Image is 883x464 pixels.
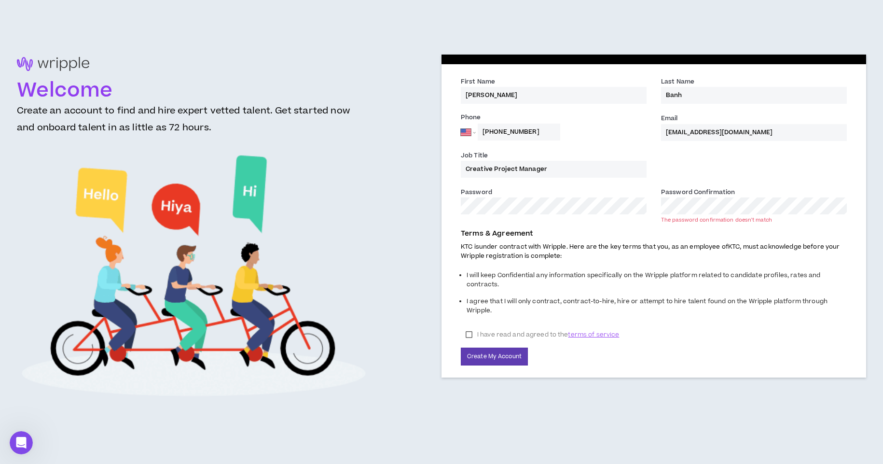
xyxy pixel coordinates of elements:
label: First Name [461,77,495,88]
button: Create My Account [461,348,528,366]
div: The password confirmation doesn't match [661,216,847,224]
li: I will keep Confidential any information specifically on the Wripple platform related to candidat... [467,268,847,294]
h3: Create an account to find and hire expert vetted talent. Get started now and onboard talent in as... [17,102,371,144]
label: Password Confirmation [661,188,735,198]
label: Password [461,188,492,198]
label: Email [661,114,678,125]
label: Last Name [661,77,694,88]
h1: Welcome [17,79,371,102]
img: logo-brand.png [17,57,89,77]
li: I agree that I will only contract, contract-to-hire, hire or attempt to hire talent found on the ... [467,295,847,320]
p: KTC is under contract with Wripple. Here are the key terms that you, as an employee of KTC , must... [461,242,847,261]
span: terms of service [568,330,619,339]
iframe: Intercom live chat [10,431,33,454]
label: Phone [461,113,647,124]
label: I have read and agreed to the [461,327,624,342]
label: Job Title [461,151,488,162]
p: Terms & Agreement [461,228,847,239]
img: Welcome to Wripple [21,144,367,409]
